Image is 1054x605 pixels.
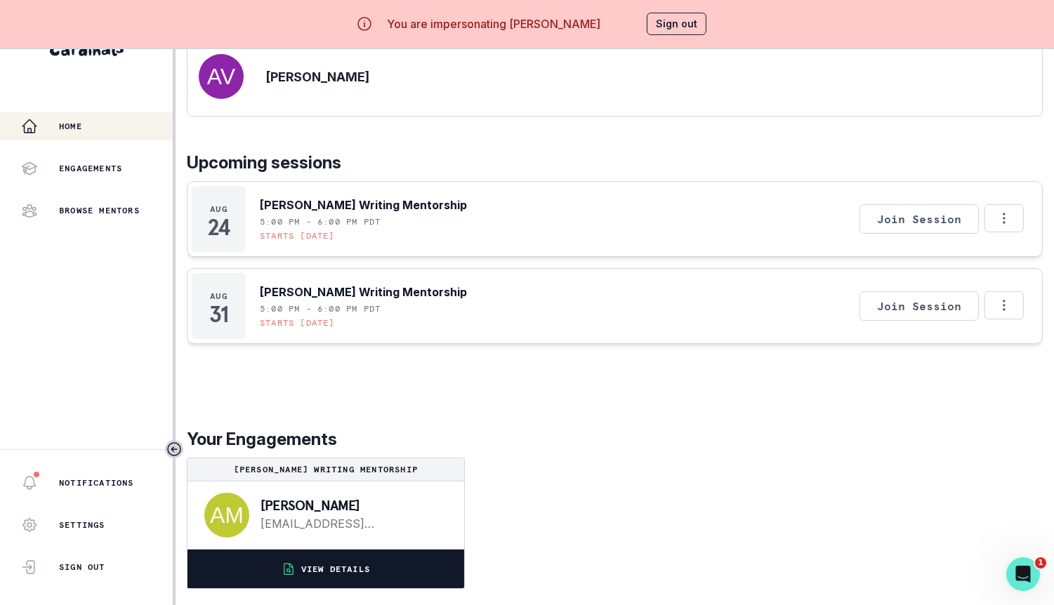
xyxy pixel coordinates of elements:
button: Options [984,204,1024,232]
p: Starts [DATE] [260,317,335,328]
img: svg [199,54,244,99]
p: 31 [209,307,228,321]
button: Toggle sidebar [165,440,183,458]
p: You are impersonating [PERSON_NAME] [387,15,600,32]
p: 24 [208,220,229,234]
img: svg [204,493,249,538]
button: Options [984,291,1024,319]
p: 5:00 PM - 6:00 PM PDT [260,216,381,227]
p: Home [59,121,82,132]
p: Browse Mentors [59,205,140,216]
p: Notifications [59,477,134,488]
iframe: Intercom live chat [1006,557,1040,591]
p: VIEW DETAILS [301,564,370,575]
p: Engagements [59,163,122,174]
p: Aug [210,291,228,302]
p: Upcoming sessions [187,150,1043,175]
a: [EMAIL_ADDRESS][DOMAIN_NAME] [261,515,442,532]
p: Settings [59,519,105,531]
p: Your Engagements [187,427,1043,452]
p: [PERSON_NAME] Writing Mentorship [260,197,467,213]
p: 5:00 PM - 6:00 PM PDT [260,303,381,314]
button: Join Session [859,291,979,321]
button: VIEW DETAILS [187,550,464,588]
p: [PERSON_NAME] [266,67,369,86]
p: Starts [DATE] [260,230,335,241]
p: Sign Out [59,561,105,573]
button: Join Session [859,204,979,234]
span: 1 [1035,557,1046,569]
button: Sign out [647,13,706,35]
p: [PERSON_NAME] Writing Mentorship [260,284,467,300]
p: Aug [210,204,228,215]
p: [PERSON_NAME] [261,498,442,512]
p: [PERSON_NAME] Writing Mentorship [193,464,459,475]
